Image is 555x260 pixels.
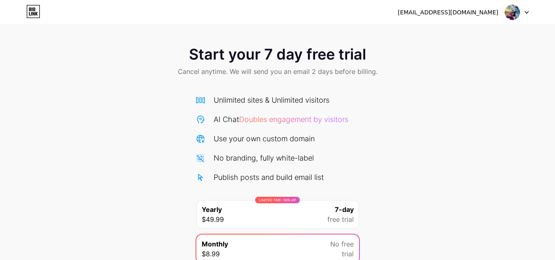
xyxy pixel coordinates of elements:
[202,214,224,224] span: $49.99
[239,115,348,124] span: Doubles engagement by visitors
[214,94,329,106] div: Unlimited sites & Unlimited visitors
[202,239,228,249] span: Monthly
[504,5,520,20] img: kristinecadungog
[178,67,378,76] span: Cancel anytime. We will send you an email 2 days before billing.
[214,133,315,144] div: Use your own custom domain
[255,197,300,203] div: LIMITED TIME : 50% off
[214,172,324,183] div: Publish posts and build email list
[202,205,222,214] span: Yearly
[342,249,354,259] span: trial
[189,46,366,62] span: Start your 7 day free trial
[202,249,220,259] span: $8.99
[398,8,498,17] div: [EMAIL_ADDRESS][DOMAIN_NAME]
[335,205,354,214] span: 7-day
[214,114,348,125] div: AI Chat
[327,214,354,224] span: free trial
[214,152,314,163] div: No branding, fully white-label
[330,239,354,249] span: No free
